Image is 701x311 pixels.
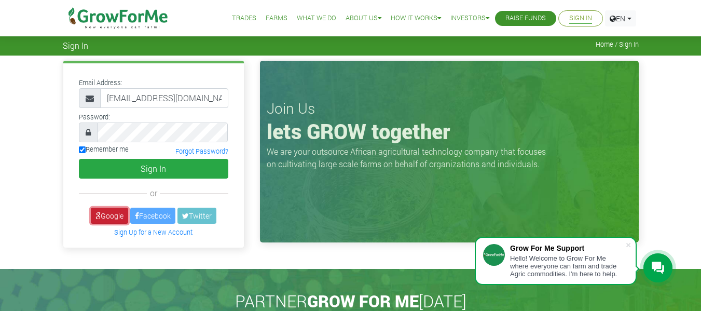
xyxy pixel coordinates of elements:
div: Hello! Welcome to Grow For Me where everyone can farm and trade Agric commodities. I'm here to help. [510,254,625,278]
h3: Join Us [267,100,632,117]
a: Raise Funds [505,13,546,24]
label: Remember me [79,144,129,154]
a: Forgot Password? [175,147,228,155]
div: Grow For Me Support [510,244,625,252]
a: Sign Up for a New Account [114,228,193,236]
input: Remember me [79,146,86,153]
a: About Us [346,13,381,24]
a: How it Works [391,13,441,24]
button: Sign In [79,159,228,179]
a: Investors [450,13,489,24]
span: Home / Sign In [596,40,639,48]
a: What We Do [297,13,336,24]
span: Sign In [63,40,88,50]
a: Trades [232,13,256,24]
a: Google [91,208,128,224]
p: We are your outsource African agricultural technology company that focuses on cultivating large s... [267,145,552,170]
a: EN [605,10,636,26]
input: Email Address [100,88,228,108]
a: Sign In [569,13,592,24]
label: Password: [79,112,110,122]
label: Email Address: [79,78,122,88]
a: Farms [266,13,287,24]
h1: lets GROW together [267,119,632,144]
div: or [79,187,228,199]
h2: PARTNER [DATE] [67,291,635,311]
